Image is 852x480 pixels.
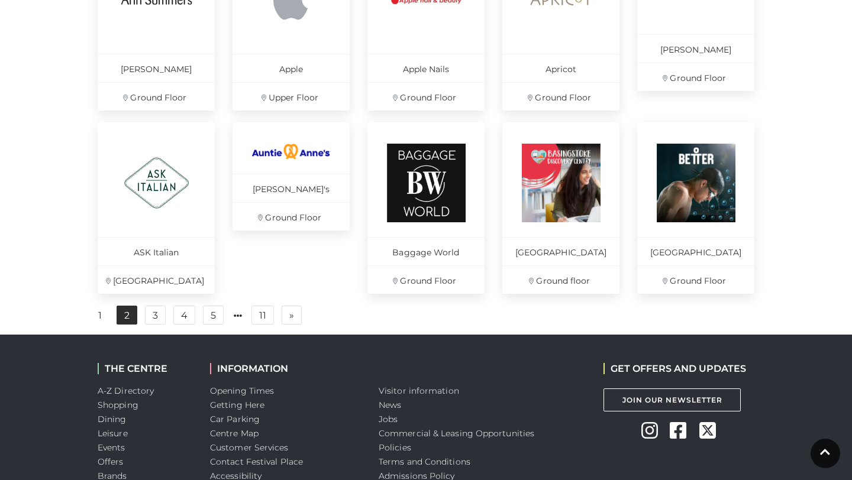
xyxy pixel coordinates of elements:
p: [PERSON_NAME]'s [233,174,350,202]
h2: GET OFFERS AND UPDATES [603,363,746,374]
a: [PERSON_NAME]'s Ground Floor [233,122,350,231]
a: [GEOGRAPHIC_DATA] Ground floor [502,122,619,294]
h2: THE CENTRE [98,363,192,374]
a: Visitor information [379,385,459,396]
p: Apple [233,54,350,82]
p: Ground Floor [637,265,754,294]
a: Leisure [98,428,128,439]
p: Ground Floor [367,265,485,294]
p: Ground Floor [98,82,215,111]
span: » [289,311,294,319]
p: [GEOGRAPHIC_DATA] [98,265,215,294]
a: Join Our Newsletter [603,388,741,411]
a: 4 [173,306,195,325]
a: Getting Here [210,400,264,410]
a: 11 [251,306,274,325]
a: Policies [379,442,411,453]
a: 1 [91,306,109,325]
a: Offers [98,456,124,467]
p: Upper Floor [233,82,350,111]
p: [GEOGRAPHIC_DATA] [502,237,619,265]
a: Jobs [379,414,398,424]
a: Dining [98,414,127,424]
a: 2 [117,306,137,325]
p: Ground Floor [637,63,754,91]
p: Ground floor [502,265,619,294]
p: [PERSON_NAME] [637,34,754,63]
a: ASK Italian [GEOGRAPHIC_DATA] [98,122,215,294]
a: Customer Services [210,442,289,453]
p: [PERSON_NAME] [98,54,215,82]
a: 3 [145,306,166,325]
a: Terms and Conditions [379,456,470,467]
a: Opening Times [210,385,274,396]
a: News [379,400,401,410]
p: Apricot [502,54,619,82]
a: Centre Map [210,428,259,439]
h2: INFORMATION [210,363,361,374]
p: Ground Floor [233,202,350,231]
p: [GEOGRAPHIC_DATA] [637,237,754,265]
a: Commercial & Leasing Opportunities [379,428,534,439]
a: A-Z Directory [98,385,154,396]
a: 5 [203,306,224,325]
a: Baggage World Ground Floor [367,122,485,294]
p: Ground Floor [502,82,619,111]
a: Next [282,306,302,325]
p: ASK Italian [98,237,215,265]
a: Shopping [98,400,138,410]
p: Apple Nails [367,54,485,82]
a: [GEOGRAPHIC_DATA] Ground Floor [637,122,754,294]
a: Contact Festival Place [210,456,303,467]
a: Events [98,442,125,453]
p: Baggage World [367,237,485,265]
a: Car Parking [210,414,260,424]
p: Ground Floor [367,82,485,111]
